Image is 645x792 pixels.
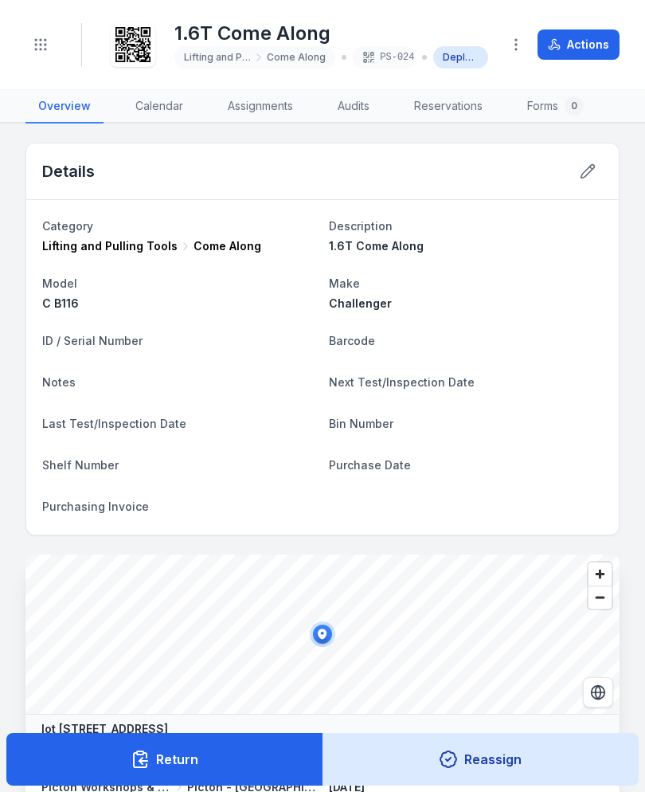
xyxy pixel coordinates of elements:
[329,417,393,430] span: Bin Number
[353,46,416,69] div: PS-0247
[42,276,77,290] span: Model
[215,90,306,124] a: Assignments
[565,96,584,116] div: 0
[42,500,149,513] span: Purchasing Invoice
[42,219,93,233] span: Category
[42,296,79,310] span: C B116
[42,417,186,430] span: Last Test/Inspection Date
[325,90,382,124] a: Audits
[329,239,424,253] span: 1.6T Come Along
[401,90,495,124] a: Reservations
[329,458,411,472] span: Purchase Date
[588,563,612,586] button: Zoom in
[42,238,178,254] span: Lifting and Pulling Tools
[174,21,488,46] h1: 1.6T Come Along
[588,586,612,609] button: Zoom out
[267,51,326,64] span: Come Along
[322,733,639,786] button: Reassign
[583,677,613,708] button: Switch to Satellite View
[537,29,620,60] button: Actions
[329,276,360,290] span: Make
[41,721,168,737] strong: lot [STREET_ADDRESS]
[329,296,392,310] span: Challenger
[42,375,76,389] span: Notes
[42,458,119,472] span: Shelf Number
[123,90,196,124] a: Calendar
[329,375,475,389] span: Next Test/Inspection Date
[329,219,393,233] span: Description
[25,29,56,60] button: Toggle navigation
[433,46,488,69] div: Deployed
[25,90,104,124] a: Overview
[42,160,95,182] h2: Details
[329,334,375,347] span: Barcode
[184,51,251,64] span: Lifting and Pulling Tools
[6,733,323,786] button: Return
[42,334,143,347] span: ID / Serial Number
[25,555,620,714] canvas: Map
[193,238,261,254] span: Come Along
[514,90,596,124] a: Forms0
